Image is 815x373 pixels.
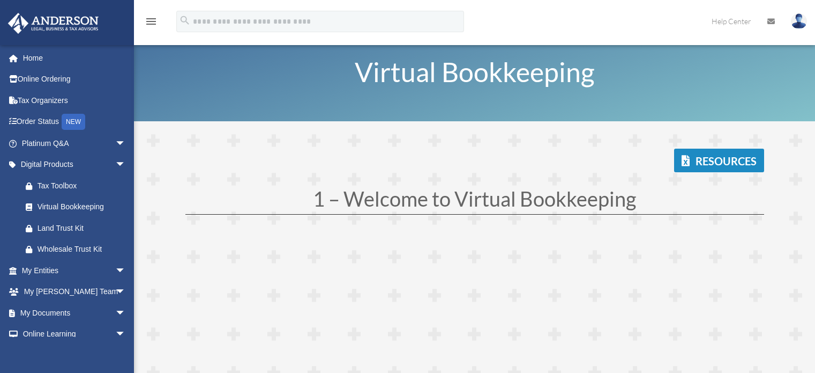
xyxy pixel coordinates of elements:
[115,324,137,346] span: arrow_drop_down
[62,114,85,130] div: NEW
[38,200,123,214] div: Virtual Bookkeeping
[38,179,129,193] div: Tax Toolbox
[8,260,142,281] a: My Entitiesarrow_drop_down
[15,217,142,239] a: Land Trust Kit
[145,15,158,28] i: menu
[674,149,764,172] a: Resources
[15,196,137,218] a: Virtual Bookkeeping
[8,281,142,303] a: My [PERSON_NAME] Teamarrow_drop_down
[115,260,137,282] span: arrow_drop_down
[8,324,142,345] a: Online Learningarrow_drop_down
[115,302,137,324] span: arrow_drop_down
[8,133,142,154] a: Platinum Q&Aarrow_drop_down
[38,222,129,235] div: Land Trust Kit
[8,90,142,111] a: Tax Organizers
[185,188,764,214] h1: 1 – Welcome to Virtual Bookkeeping
[8,154,142,175] a: Digital Productsarrow_drop_down
[8,111,142,133] a: Order StatusNEW
[115,281,137,303] span: arrow_drop_down
[179,14,191,26] i: search
[5,13,102,34] img: Anderson Advisors Platinum Portal
[145,19,158,28] a: menu
[115,133,137,155] span: arrow_drop_down
[791,13,807,29] img: User Pic
[15,239,142,260] a: Wholesale Trust Kit
[115,154,137,176] span: arrow_drop_down
[38,243,129,256] div: Wholesale Trust Kit
[355,56,595,88] span: Virtual Bookkeeping
[8,47,142,69] a: Home
[8,69,142,90] a: Online Ordering
[15,175,142,196] a: Tax Toolbox
[8,302,142,324] a: My Documentsarrow_drop_down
